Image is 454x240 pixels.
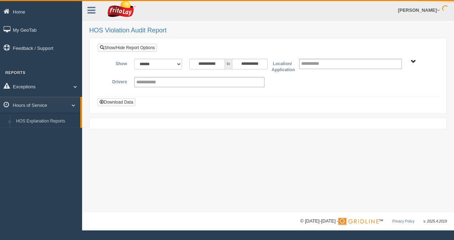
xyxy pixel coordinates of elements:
img: Gridline [338,218,379,225]
button: Download Data [97,98,135,106]
span: v. 2025.4.2019 [424,219,447,223]
a: HOS Violation Audit Reports [13,127,80,140]
a: Show/Hide Report Options [98,44,157,52]
h2: HOS Violation Audit Report [89,27,447,34]
label: Location/ Application [268,59,296,73]
a: HOS Explanation Reports [13,115,80,128]
label: Show [103,59,131,67]
a: Privacy Policy [392,219,414,223]
div: © [DATE]-[DATE] - ™ [300,218,447,225]
span: to [225,59,232,69]
label: Drivers [103,77,131,85]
